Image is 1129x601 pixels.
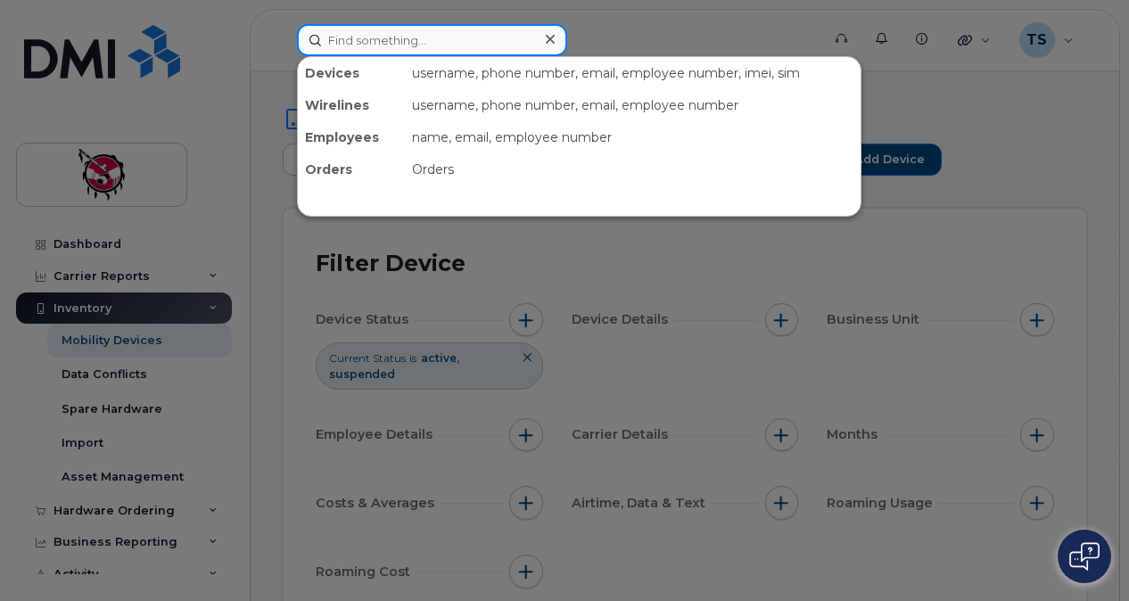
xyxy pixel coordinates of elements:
[405,89,861,121] div: username, phone number, email, employee number
[405,121,861,153] div: name, email, employee number
[298,89,405,121] div: Wirelines
[405,153,861,185] div: Orders
[298,153,405,185] div: Orders
[298,121,405,153] div: Employees
[1069,542,1100,571] img: Open chat
[405,57,861,89] div: username, phone number, email, employee number, imei, sim
[298,57,405,89] div: Devices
